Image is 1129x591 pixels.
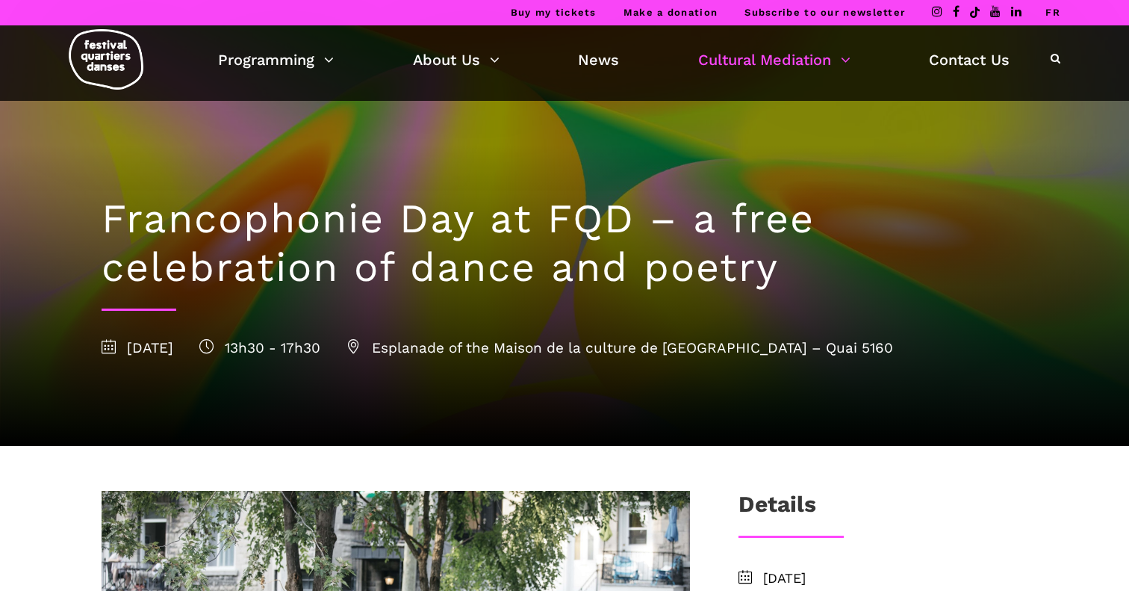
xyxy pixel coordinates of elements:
[102,339,173,356] span: [DATE]
[511,7,597,18] a: Buy my tickets
[763,568,1027,590] span: [DATE]
[738,491,816,528] h3: Details
[346,339,893,356] span: Esplanade of the Maison de la culture de [GEOGRAPHIC_DATA] – Quai 5160
[199,339,320,356] span: 13h30 - 17h30
[578,47,619,72] a: News
[623,7,718,18] a: Make a donation
[929,47,1010,72] a: Contact Us
[1045,7,1060,18] a: FR
[413,47,500,72] a: About Us
[69,29,143,90] img: logo-fqd-med
[744,7,905,18] a: Subscribe to our newsletter
[102,195,1027,292] h1: Francophonie Day at FQD – a free celebration of dance and poetry
[218,47,334,72] a: Programming
[698,47,850,72] a: Cultural Mediation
